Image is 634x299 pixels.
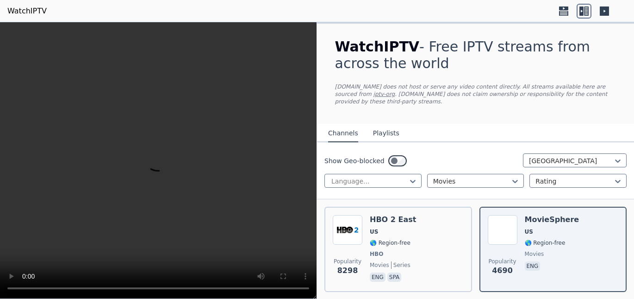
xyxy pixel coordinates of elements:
h6: MovieSphere [525,215,579,224]
span: Popularity [488,258,516,265]
p: eng [370,273,385,282]
span: movies [525,250,544,258]
span: Popularity [334,258,361,265]
span: 4690 [492,265,513,276]
span: US [370,228,378,235]
span: series [391,261,410,269]
h6: HBO 2 East [370,215,416,224]
span: 🌎 Region-free [370,239,410,247]
p: eng [525,261,541,271]
span: US [525,228,533,235]
img: HBO 2 East [333,215,362,245]
span: movies [370,261,389,269]
span: WatchIPTV [335,38,420,55]
p: [DOMAIN_NAME] does not host or serve any video content directly. All streams available here are s... [335,83,616,105]
label: Show Geo-blocked [324,156,385,165]
button: Playlists [373,125,399,142]
p: spa [387,273,401,282]
a: WatchIPTV [7,6,47,17]
span: 🌎 Region-free [525,239,566,247]
img: MovieSphere [488,215,517,245]
span: HBO [370,250,383,258]
button: Channels [328,125,358,142]
h1: - Free IPTV streams from across the world [335,38,616,72]
a: iptv-org [373,91,395,97]
span: 8298 [337,265,358,276]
